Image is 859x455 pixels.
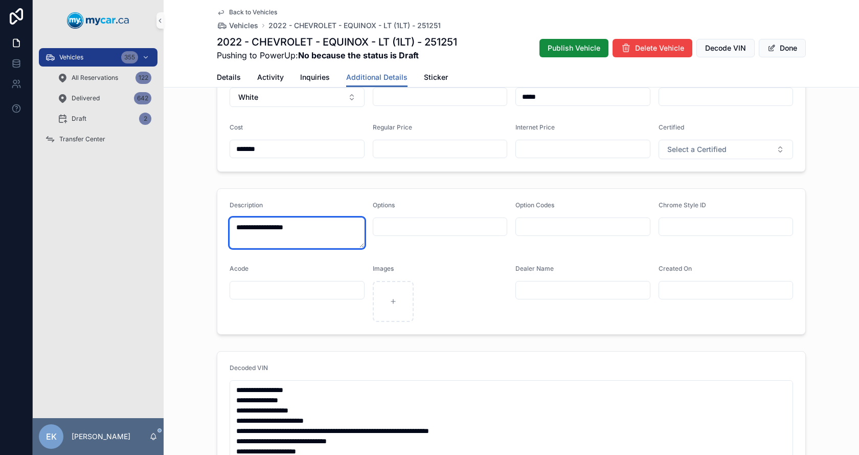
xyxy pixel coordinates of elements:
[39,48,157,67] a: Vehicles355
[257,72,284,82] span: Activity
[217,20,258,31] a: Vehicles
[759,39,806,57] button: Done
[346,72,408,82] span: Additional Details
[515,201,554,209] span: Option Codes
[257,68,284,89] a: Activity
[373,201,395,209] span: Options
[659,265,692,272] span: Created On
[135,72,151,84] div: 122
[72,115,86,123] span: Draft
[635,43,684,53] span: Delete Vehicle
[59,53,83,61] span: Vehicles
[229,20,258,31] span: Vehicles
[424,72,448,82] span: Sticker
[346,68,408,88] a: Additional Details
[667,144,727,155] span: Select a Certified
[424,68,448,89] a: Sticker
[139,113,151,125] div: 2
[134,92,151,104] div: 642
[373,265,394,272] span: Images
[230,201,263,209] span: Description
[230,123,243,131] span: Cost
[300,72,330,82] span: Inquiries
[238,92,258,102] span: White
[300,68,330,89] a: Inquiries
[696,39,755,57] button: Decode VIN
[298,50,419,60] strong: No because the status is Draft
[217,68,241,89] a: Details
[51,110,157,128] a: Draft2
[217,49,457,61] span: Pushing to PowerUp:
[121,51,138,63] div: 355
[613,39,692,57] button: Delete Vehicle
[515,123,555,131] span: Internet Price
[51,69,157,87] a: All Reservations122
[548,43,600,53] span: Publish Vehicle
[515,265,554,272] span: Dealer Name
[659,140,794,159] button: Select Button
[59,135,105,143] span: Transfer Center
[705,43,746,53] span: Decode VIN
[373,123,412,131] span: Regular Price
[659,123,684,131] span: Certified
[67,12,129,29] img: App logo
[230,364,268,372] span: Decoded VIN
[39,130,157,148] a: Transfer Center
[72,74,118,82] span: All Reservations
[51,89,157,107] a: Delivered642
[659,201,706,209] span: Chrome Style ID
[72,94,100,102] span: Delivered
[33,41,164,162] div: scrollable content
[230,265,248,272] span: Acode
[217,8,277,16] a: Back to Vehicles
[217,72,241,82] span: Details
[46,430,57,443] span: EK
[217,35,457,49] h1: 2022 - CHEVROLET - EQUINOX - LT (1LT) - 251251
[72,431,130,442] p: [PERSON_NAME]
[230,88,365,107] button: Select Button
[268,20,441,31] a: 2022 - CHEVROLET - EQUINOX - LT (1LT) - 251251
[229,8,277,16] span: Back to Vehicles
[539,39,608,57] button: Publish Vehicle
